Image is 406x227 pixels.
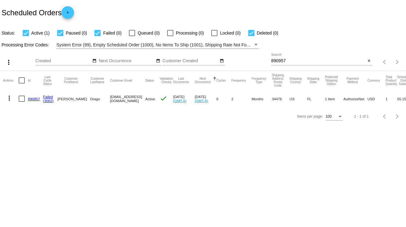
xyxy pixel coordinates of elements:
[220,59,224,64] mat-icon: date_range
[307,90,325,108] mat-cell: FL
[145,97,155,101] span: Active
[103,29,121,37] span: Failed (0)
[57,41,259,49] mat-select: Filter by Processing Error Codes
[43,95,53,99] a: Failed
[385,90,397,108] mat-cell: 1
[28,97,40,101] a: 890957
[217,78,226,82] button: Change sorting for Cycles
[290,90,307,108] mat-cell: US
[290,77,302,84] button: Change sorting for ShippingCountry
[3,71,19,90] mat-header-cell: Actions
[271,59,366,64] input: Search
[57,77,84,84] button: Change sorting for CustomerFirstName
[43,75,52,86] button: Change sorting for LastProcessingCycleId
[385,71,397,90] mat-header-cell: Total Product Quantity
[367,59,371,64] mat-icon: close
[379,56,391,68] button: Previous page
[391,56,404,68] button: Next page
[307,77,319,84] button: Change sorting for ShippingState
[110,78,132,82] button: Change sorting for CustomerEmail
[195,90,217,108] mat-cell: [DATE]
[43,99,54,103] a: (3002)
[162,59,218,64] input: Customer Created
[5,59,12,66] mat-icon: more_vert
[31,29,50,37] span: Active (1)
[195,77,211,84] button: Change sorting for NextOccurrenceUtc
[2,42,49,47] span: Processing Error Codes:
[110,90,145,108] mat-cell: [EMAIL_ADDRESS][DOMAIN_NAME]
[257,29,278,37] span: Deleted (0)
[252,90,272,108] mat-cell: Months
[326,115,343,119] mat-select: Items per page:
[217,90,231,108] mat-cell: 6
[231,90,252,108] mat-cell: 2
[156,59,160,64] mat-icon: date_range
[99,59,155,64] input: Next Occurrence
[325,90,344,108] mat-cell: 1 Item
[272,73,284,87] button: Change sorting for ShippingPostcode
[90,77,104,84] button: Change sorting for CustomerLastName
[366,58,372,64] button: Clear
[2,6,74,19] h2: Scheduled Orders
[138,29,160,37] span: Queued (0)
[231,78,246,82] button: Change sorting for Frequency
[326,114,332,119] span: 100
[379,110,391,123] button: Previous page
[173,99,186,103] a: (GMT-6)
[391,110,404,123] button: Next page
[344,90,367,108] mat-cell: AuthorizeNet
[66,29,87,37] span: Paused (0)
[160,95,167,102] mat-icon: check
[325,75,338,86] button: Change sorting for PreferredShippingOption
[90,90,110,108] mat-cell: Drago
[272,90,290,108] mat-cell: 34476
[6,94,13,102] mat-icon: more_vert
[367,90,386,108] mat-cell: USD
[57,90,90,108] mat-cell: [PERSON_NAME]
[64,10,71,18] mat-icon: add
[354,114,369,119] div: 1 - 1 of 1
[220,29,240,37] span: Locked (0)
[28,78,30,82] button: Change sorting for Id
[195,99,208,103] a: (GMT-6)
[344,77,362,84] button: Change sorting for PaymentMethod.Type
[92,59,97,64] mat-icon: date_range
[252,77,266,84] button: Change sorting for FrequencyType
[367,78,380,82] button: Change sorting for CurrencyIso
[173,77,189,84] button: Change sorting for LastOccurrenceUtc
[176,29,204,37] span: Processing (0)
[173,90,195,108] mat-cell: [DATE]
[145,78,154,82] button: Change sorting for Status
[35,59,91,64] input: Created
[297,114,323,119] div: Items per page:
[160,71,173,90] mat-header-cell: Validation Checks
[2,31,15,35] span: Status:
